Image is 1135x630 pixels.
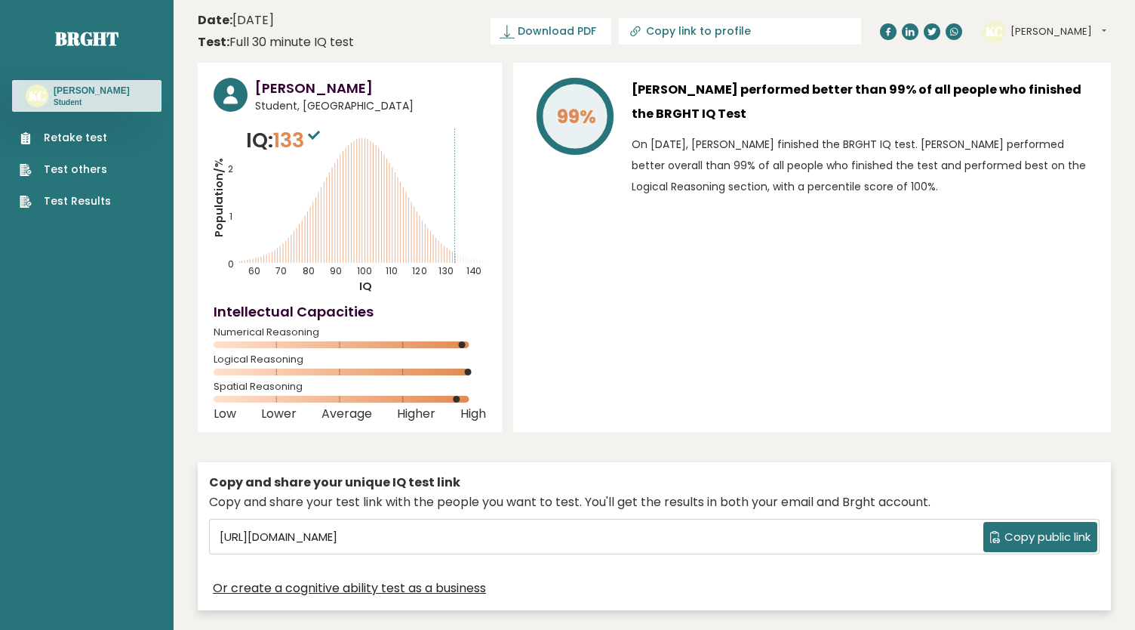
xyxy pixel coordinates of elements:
time: [DATE] [198,11,274,29]
span: Download PDF [518,23,596,39]
tspan: 60 [248,264,260,277]
span: Logical Reasoning [214,357,486,363]
tspan: 130 [438,264,454,277]
span: Copy public link [1004,529,1090,546]
span: Higher [397,411,435,417]
p: Student [54,97,130,108]
text: KC [29,87,46,104]
span: 133 [273,126,324,154]
button: Copy public link [983,522,1097,552]
a: Test Results [20,193,111,209]
h3: [PERSON_NAME] [54,85,130,97]
tspan: 140 [466,264,481,277]
tspan: 80 [303,264,315,277]
div: Copy and share your test link with the people you want to test. You'll get the results in both yo... [209,493,1100,511]
tspan: 110 [386,264,398,277]
tspan: IQ [359,278,372,294]
span: Average [321,411,372,417]
tspan: 70 [275,264,287,277]
a: Brght [55,26,118,51]
div: Full 30 minute IQ test [198,33,354,51]
div: Copy and share your unique IQ test link [209,474,1100,492]
span: Spatial Reasoning [214,384,486,390]
tspan: 99% [557,103,596,130]
h4: Intellectual Capacities [214,301,486,322]
h3: [PERSON_NAME] [255,78,486,98]
tspan: 120 [412,264,427,277]
tspan: 1 [229,210,232,223]
button: [PERSON_NAME] [1010,24,1106,39]
h3: [PERSON_NAME] performed better than 99% of all people who finished the BRGHT IQ Test [632,78,1095,126]
a: Test others [20,162,111,178]
a: Download PDF [491,18,611,45]
span: Lower [261,411,297,417]
a: Retake test [20,130,111,146]
tspan: Population/% [211,158,226,237]
p: IQ: [246,125,324,156]
b: Test: [198,33,229,51]
tspan: 0 [228,258,234,270]
span: High [460,411,486,417]
a: Or create a cognitive ability test as a business [213,579,486,598]
tspan: 2 [228,162,234,175]
p: On [DATE], [PERSON_NAME] finished the BRGHT IQ test. [PERSON_NAME] performed better overall than ... [632,134,1095,197]
tspan: 100 [357,264,372,277]
span: Student, [GEOGRAPHIC_DATA] [255,98,486,114]
span: Low [214,411,236,417]
text: KC [986,22,1003,39]
tspan: 90 [330,264,342,277]
b: Date: [198,11,232,29]
span: Numerical Reasoning [214,329,486,335]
